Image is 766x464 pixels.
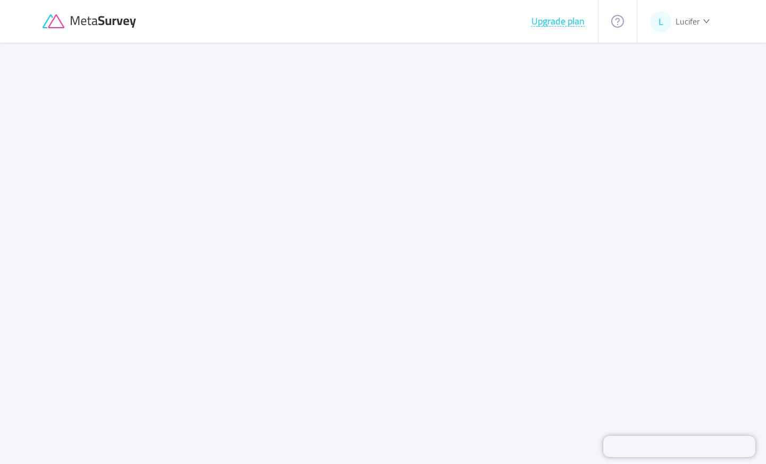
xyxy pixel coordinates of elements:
button: Upgrade plan [531,16,585,27]
i: icon: down [703,18,710,24]
i: icon: question-circle [611,15,624,28]
span: L [659,11,663,32]
iframe: Chatra live chat [603,436,755,457]
span: Lucifer [676,13,700,29]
